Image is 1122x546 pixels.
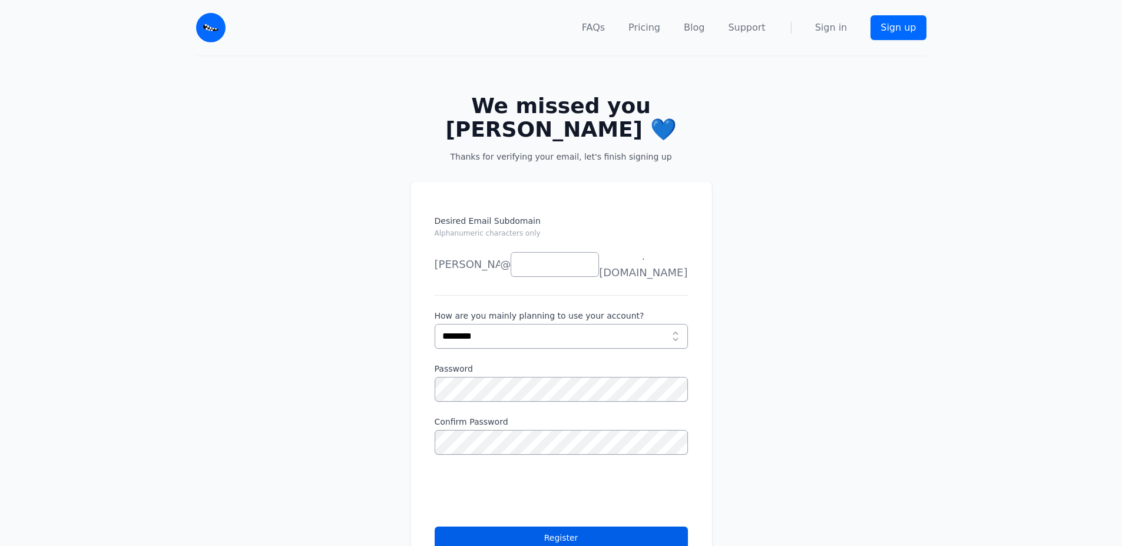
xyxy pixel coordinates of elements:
small: Alphanumeric characters only [435,229,541,237]
span: .[DOMAIN_NAME] [599,248,687,281]
a: Sign in [815,21,848,35]
a: Sign up [871,15,926,40]
h2: We missed you [PERSON_NAME] 💙 [429,94,693,141]
a: Support [728,21,765,35]
li: [PERSON_NAME] [435,253,499,276]
p: Thanks for verifying your email, let's finish signing up [429,151,693,163]
a: Pricing [628,21,660,35]
img: Email Monster [196,13,226,42]
span: @ [500,256,511,273]
label: Desired Email Subdomain [435,215,688,246]
iframe: reCAPTCHA [435,469,614,515]
label: How are you mainly planning to use your account? [435,310,688,322]
label: Password [435,363,688,375]
label: Confirm Password [435,416,688,428]
a: Blog [684,21,704,35]
a: FAQs [582,21,605,35]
